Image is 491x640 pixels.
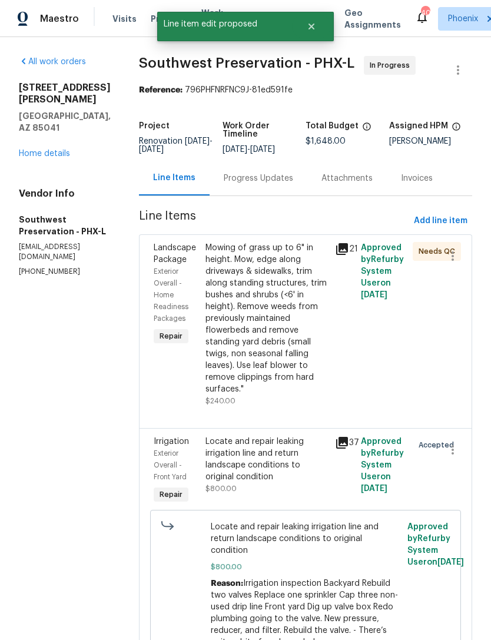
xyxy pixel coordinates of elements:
[112,13,137,25] span: Visits
[155,330,187,342] span: Repair
[205,397,235,404] span: $240.00
[205,436,328,483] div: Locate and repair leaking irrigation line and return landscape conditions to original condition
[19,214,111,237] h5: Southwest Preservation - PHX-L
[361,244,404,299] span: Approved by Refurby System User on
[211,561,401,573] span: $800.00
[335,242,354,256] div: 21
[361,291,387,299] span: [DATE]
[153,172,195,184] div: Line Items
[421,7,429,19] div: 40
[139,84,472,96] div: 796PHFNRFNC9J-81ed591fe
[292,15,331,38] button: Close
[211,521,401,556] span: Locate and repair leaking irrigation line and return landscape conditions to original condition
[306,137,346,145] span: $1,648.00
[155,489,187,500] span: Repair
[223,145,275,154] span: -
[401,173,433,184] div: Invoices
[19,82,111,105] h2: [STREET_ADDRESS][PERSON_NAME]
[409,210,472,232] button: Add line item
[437,558,464,566] span: [DATE]
[419,246,460,257] span: Needs QC
[19,58,86,66] a: All work orders
[154,450,187,480] span: Exterior Overall - Front Yard
[414,214,467,228] span: Add line item
[321,173,373,184] div: Attachments
[344,7,401,31] span: Geo Assignments
[19,242,111,262] p: [EMAIL_ADDRESS][DOMAIN_NAME]
[335,436,354,450] div: 37
[157,12,292,37] span: Line item edit proposed
[370,59,414,71] span: In Progress
[19,110,111,134] h5: [GEOGRAPHIC_DATA], AZ 85041
[362,122,371,137] span: The total cost of line items that have been proposed by Opendoor. This sum includes line items th...
[452,122,461,137] span: The hpm assigned to this work order.
[151,13,187,25] span: Projects
[211,579,243,588] span: Reason:
[154,437,189,446] span: Irrigation
[389,122,448,130] h5: Assigned HPM
[185,137,210,145] span: [DATE]
[419,439,459,451] span: Accepted
[139,137,213,154] span: -
[361,437,404,493] span: Approved by Refurby System User on
[205,485,237,492] span: $800.00
[139,137,213,154] span: Renovation
[361,485,387,493] span: [DATE]
[139,56,354,70] span: Southwest Preservation - PHX-L
[19,188,111,200] h4: Vendor Info
[223,145,247,154] span: [DATE]
[154,268,188,322] span: Exterior Overall - Home Readiness Packages
[448,13,478,25] span: Phoenix
[139,145,164,154] span: [DATE]
[407,523,464,566] span: Approved by Refurby System User on
[19,150,70,158] a: Home details
[154,244,196,264] span: Landscape Package
[40,13,79,25] span: Maestro
[139,210,409,232] span: Line Items
[19,267,111,277] p: [PHONE_NUMBER]
[389,137,473,145] div: [PERSON_NAME]
[306,122,359,130] h5: Total Budget
[205,242,328,395] div: Mowing of grass up to 6" in height. Mow, edge along driveways & sidewalks, trim along standing st...
[139,86,183,94] b: Reference:
[224,173,293,184] div: Progress Updates
[223,122,306,138] h5: Work Order Timeline
[139,122,170,130] h5: Project
[250,145,275,154] span: [DATE]
[201,7,231,31] span: Work Orders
